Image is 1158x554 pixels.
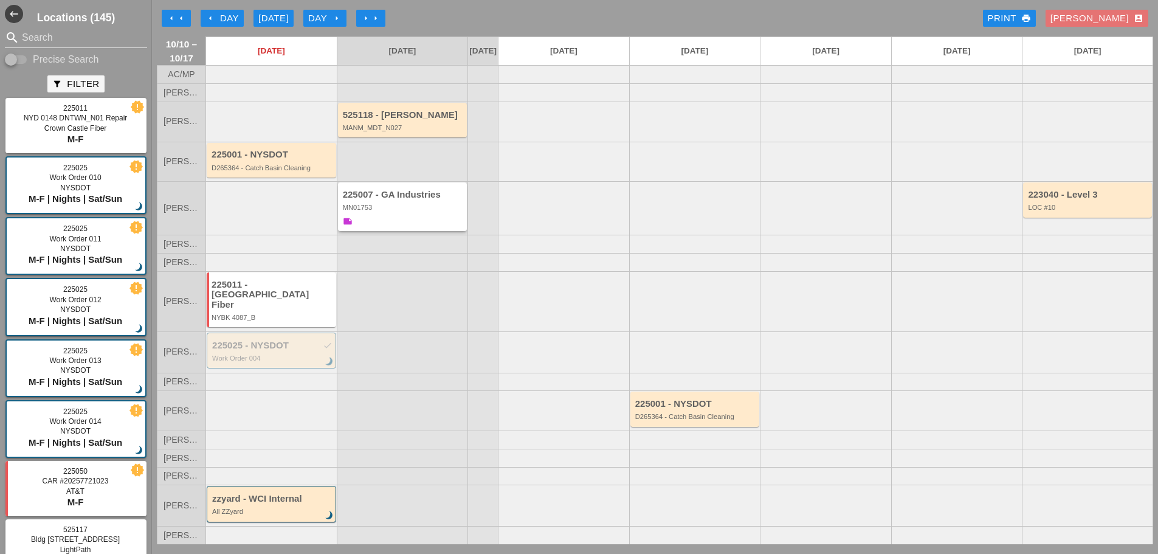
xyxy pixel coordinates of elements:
div: [PERSON_NAME] [1050,12,1143,26]
div: 225025 - NYSDOT [212,341,333,351]
button: Shrink Sidebar [5,5,23,23]
div: Enable Precise search to match search terms exactly. [5,52,147,67]
span: AC/MP [168,70,195,79]
span: NYSDOT [60,244,91,253]
span: NYSDOT [60,427,91,435]
i: brightness_3 [133,200,146,213]
i: search [5,30,19,45]
span: [PERSON_NAME] [164,240,199,249]
span: 225025 [63,285,88,294]
span: 10/10 – 10/17 [164,37,199,65]
i: new_releases [132,102,143,113]
i: arrow_left [205,13,215,23]
span: [PERSON_NAME] [164,501,199,510]
div: LOC #10 [1028,204,1149,211]
span: AT&T [66,487,84,496]
button: Filter [47,75,104,92]
i: arrow_right [332,13,342,23]
i: account_box [1134,13,1143,23]
span: NYD 0148 DNTWN_N01 Repair [24,114,128,122]
button: Day [201,10,244,27]
span: Work Order 013 [49,356,101,365]
span: [PERSON_NAME] [164,454,199,463]
a: [DATE] [1022,37,1153,65]
span: 225025 [63,224,88,233]
span: M-F [67,497,84,507]
i: brightness_3 [133,322,146,336]
span: M-F | Nights | Sat/Sun [29,316,122,326]
div: Day [308,12,342,26]
span: 225011 [63,104,88,113]
i: new_releases [131,405,142,416]
i: arrow_left [176,13,186,23]
i: west [5,5,23,23]
i: brightness_3 [133,261,146,274]
i: brightness_3 [323,355,336,369]
i: brightness_3 [323,509,336,522]
span: [PERSON_NAME] [164,531,199,540]
i: new_releases [132,465,143,476]
div: 225001 - NYSDOT [212,150,333,160]
div: Work Order 004 [212,355,333,362]
div: NYBK 4087_B [212,314,333,321]
label: Precise Search [33,54,99,66]
span: Bldg [STREET_ADDRESS] [31,535,120,544]
span: CAR #20257721023 [43,477,109,485]
span: M-F | Nights | Sat/Sun [29,376,122,387]
div: Print [988,12,1031,26]
span: [PERSON_NAME] [164,258,199,267]
span: M-F | Nights | Sat/Sun [29,193,122,204]
span: [PERSON_NAME] [164,204,199,213]
span: [PERSON_NAME] [164,117,199,126]
button: [DATE] [253,10,294,27]
span: Crown Castle Fiber [44,124,107,133]
span: [PERSON_NAME] [164,157,199,166]
i: check [323,341,333,350]
div: 225007 - GA Industries [343,190,464,200]
span: Work Order 011 [49,235,101,243]
div: All ZZyard [212,508,333,515]
span: 525117 [63,525,88,534]
span: [PERSON_NAME] [164,377,199,386]
div: 223040 - Level 3 [1028,190,1149,200]
div: [DATE] [258,12,289,26]
button: Move Ahead 1 Week [356,10,385,27]
div: Filter [52,77,99,91]
span: M-F | Nights | Sat/Sun [29,437,122,448]
span: Work Order 014 [49,417,101,426]
i: new_releases [131,283,142,294]
i: brightness_3 [133,444,146,457]
span: [PERSON_NAME] [164,297,199,306]
a: [DATE] [630,37,760,65]
button: Move Back 1 Week [162,10,191,27]
i: arrow_right [361,13,371,23]
i: brightness_3 [133,383,146,396]
button: [PERSON_NAME] [1046,10,1148,27]
a: [DATE] [498,37,629,65]
span: [PERSON_NAME] [164,471,199,480]
div: MANM_MDT_N027 [343,124,464,131]
div: Day [205,12,239,26]
span: 225025 [63,407,88,416]
i: arrow_right [371,13,381,23]
div: D265364 - Catch Basin Cleaning [635,413,757,420]
span: NYSDOT [60,305,91,314]
span: M-F [67,134,84,144]
input: Search [22,28,130,47]
a: Print [983,10,1036,27]
span: Work Order 010 [49,173,101,182]
button: Day [303,10,346,27]
i: arrow_left [167,13,176,23]
span: 225025 [63,347,88,355]
i: print [1021,13,1031,23]
div: 525118 - [PERSON_NAME] [343,110,464,120]
span: NYSDOT [60,366,91,375]
span: 225025 [63,164,88,172]
i: new_releases [131,344,142,355]
div: D265364 - Catch Basin Cleaning [212,164,333,171]
span: LightPath [60,545,91,554]
i: filter_alt [52,79,62,89]
span: 225050 [63,467,88,476]
span: NYSDOT [60,184,91,192]
a: [DATE] [206,37,337,65]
